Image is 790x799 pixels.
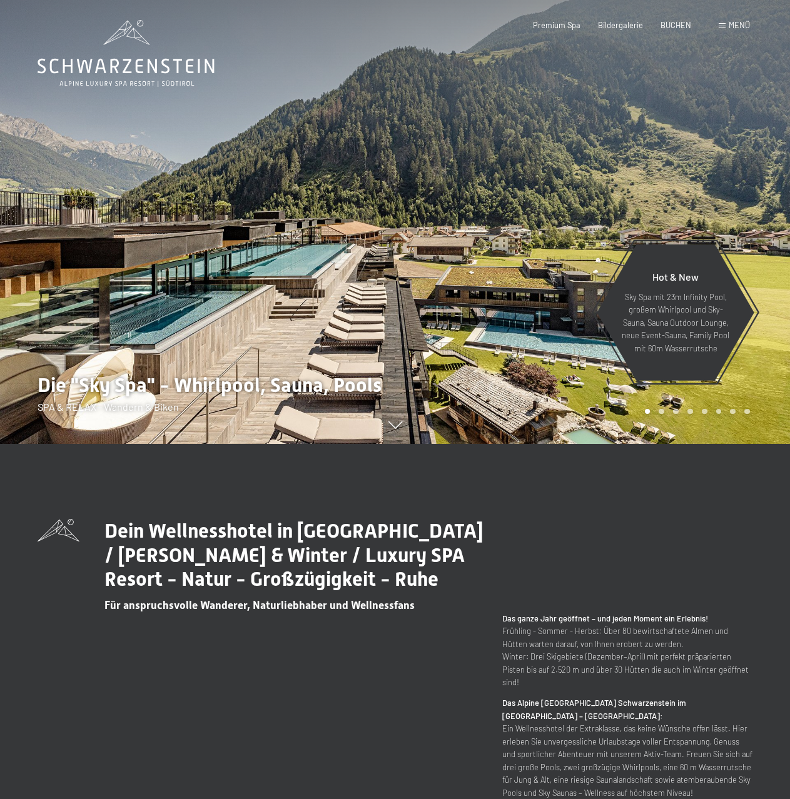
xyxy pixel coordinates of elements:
div: Carousel Page 5 [702,409,707,415]
a: Hot & New Sky Spa mit 23m Infinity Pool, großem Whirlpool und Sky-Sauna, Sauna Outdoor Lounge, ne... [596,244,755,381]
div: Carousel Page 6 [716,409,722,415]
a: BUCHEN [661,20,691,30]
span: Für anspruchsvolle Wanderer, Naturliebhaber und Wellnessfans [104,599,415,611]
div: Carousel Page 1 (Current Slide) [645,409,651,415]
span: Menü [729,20,750,30]
span: Dein Wellnesshotel in [GEOGRAPHIC_DATA] / [PERSON_NAME] & Winter / Luxury SPA Resort - Natur - Gr... [104,519,484,591]
div: Carousel Page 4 [687,409,693,415]
div: Carousel Page 7 [730,409,736,415]
p: Sky Spa mit 23m Infinity Pool, großem Whirlpool und Sky-Sauna, Sauna Outdoor Lounge, neue Event-S... [621,291,730,354]
div: Carousel Page 3 [673,409,679,415]
div: Carousel Pagination [641,409,750,415]
a: Premium Spa [533,20,580,30]
span: Hot & New [652,271,699,283]
div: Carousel Page 8 [744,409,750,415]
a: Bildergalerie [598,20,643,30]
div: Carousel Page 2 [659,409,664,415]
strong: Das ganze Jahr geöffnet – und jeden Moment ein Erlebnis! [502,613,708,623]
p: Ein Wellnesshotel der Extraklasse, das keine Wünsche offen lässt. Hier erleben Sie unvergessliche... [502,696,752,799]
strong: Das Alpine [GEOGRAPHIC_DATA] Schwarzenstein im [GEOGRAPHIC_DATA] – [GEOGRAPHIC_DATA]: [502,698,686,720]
p: Frühling - Sommer - Herbst: Über 80 bewirtschaftete Almen und Hütten warten darauf, von Ihnen ero... [502,612,752,689]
